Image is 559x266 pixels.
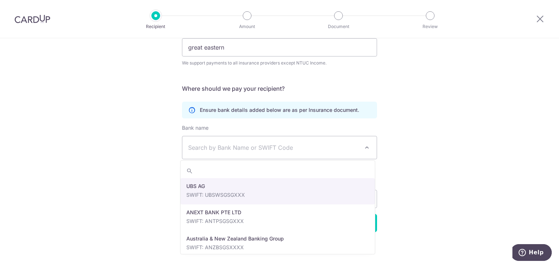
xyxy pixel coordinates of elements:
p: SWIFT: ANTPSGSGXXX [186,218,369,225]
p: Recipient [129,23,183,30]
p: SWIFT: ANZBSGSXXXX [186,244,369,251]
h5: Where should we pay your recipient? [182,84,377,93]
span: Help [16,5,31,12]
div: We support payments to all insurance providers except NTUC Income. [182,59,377,67]
p: Australia & New Zealand Banking Group [186,235,369,242]
p: Review [403,23,457,30]
img: CardUp [15,15,50,23]
p: ANEXT BANK PTE LTD [186,209,369,216]
label: Bank name [182,124,209,132]
p: Document [312,23,365,30]
span: Search by Bank Name or SWIFT Code [188,143,359,152]
iframe: Opens a widget where you can find more information [512,244,552,262]
p: Ensure bank details added below are as per Insurance document. [200,106,359,114]
p: Amount [220,23,274,30]
p: UBS AG [186,183,369,190]
p: SWIFT: UBSWSGSGXXX [186,191,369,199]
